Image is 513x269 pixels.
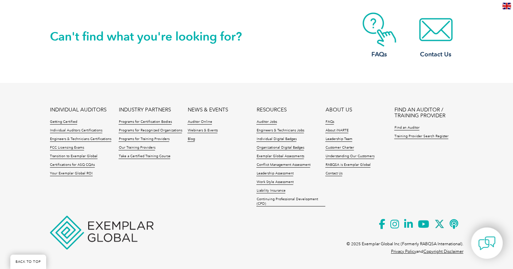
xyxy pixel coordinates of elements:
[325,146,354,150] a: Customer Charter
[187,120,212,125] a: Auditor Online
[256,154,304,159] a: Exemplar Global Assessments
[256,180,293,185] a: Work Style Assessment
[408,12,463,59] a: Contact Us
[10,255,46,269] a: BACK TO TOP
[408,12,463,47] img: contact-email.webp
[256,120,277,125] a: Auditor Jobs
[50,146,84,150] a: FCC Licensing Exams
[325,171,342,176] a: Contact Us
[352,12,407,59] a: FAQs
[423,249,463,254] a: Copyright Disclaimer
[256,146,304,150] a: Organizational Digital Badges
[119,107,171,113] a: INDUSTRY PARTNERS
[50,137,111,142] a: Engineers & Technicians Certifications
[187,137,195,142] a: Blog
[119,146,155,150] a: Our Training Providers
[256,128,304,133] a: Engineers & Technicians Jobs
[325,107,352,113] a: ABOUT US
[50,163,95,168] a: Certifications for ASQ CQAs
[325,128,348,133] a: About iNARTE
[50,216,153,249] img: Exemplar Global
[119,128,182,133] a: Programs for Recognized Organizations
[256,137,296,142] a: Individual Digital Badges
[50,128,102,133] a: Individual Auditors Certifications
[325,163,370,168] a: RABQSA is Exemplar Global
[391,248,463,255] p: and
[50,154,98,159] a: Transition to Exemplar Global
[352,50,407,59] h3: FAQs
[394,107,463,119] a: FIND AN AUDITOR / TRAINING PROVIDER
[394,134,448,139] a: Training Provider Search Register
[50,107,106,113] a: INDIVIDUAL AUDITORS
[256,107,286,113] a: RESOURCES
[347,240,463,248] p: © 2025 Exemplar Global Inc (Formerly RABQSA International).
[408,50,463,59] h3: Contact Us
[187,128,217,133] a: Webinars & Events
[187,107,228,113] a: NEWS & EVENTS
[502,3,511,9] img: en
[478,235,495,252] img: contact-chat.png
[256,197,325,206] a: Continuing Professional Development (CPD)
[256,163,310,168] a: Conflict Management Assessment
[119,137,169,142] a: Programs for Training Providers
[352,12,407,47] img: contact-faq.webp
[391,249,416,254] a: Privacy Policy
[256,189,285,193] a: Liability Insurance
[50,120,77,125] a: Getting Certified
[119,120,172,125] a: Programs for Certification Bodies
[50,31,257,42] h2: Can't find what you're looking for?
[256,171,293,176] a: Leadership Assessment
[325,154,374,159] a: Understanding Our Customers
[119,154,170,159] a: Take a Certified Training Course
[325,120,334,125] a: FAQs
[50,171,93,176] a: Your Exemplar Global ROI
[394,126,419,130] a: Find an Auditor
[325,137,352,142] a: Leadership Team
